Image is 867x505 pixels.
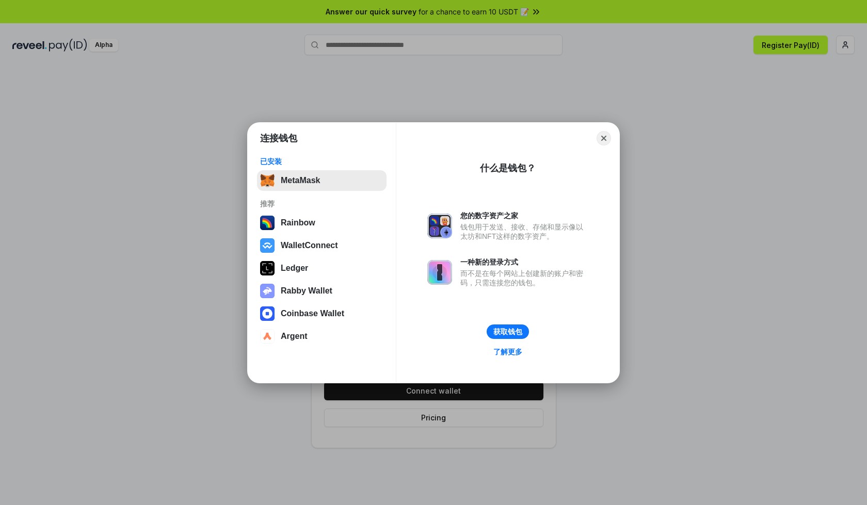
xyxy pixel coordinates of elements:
[281,218,315,227] div: Rainbow
[281,264,308,273] div: Ledger
[257,303,387,324] button: Coinbase Wallet
[460,222,588,241] div: 钱包用于发送、接收、存储和显示像以太坊和NFT这样的数字资产。
[257,281,387,301] button: Rabby Wallet
[493,327,522,336] div: 获取钱包
[597,131,611,145] button: Close
[257,213,387,233] button: Rainbow
[260,157,383,166] div: 已安装
[257,235,387,256] button: WalletConnect
[260,216,275,230] img: svg+xml,%3Csvg%20width%3D%22120%22%20height%3D%22120%22%20viewBox%3D%220%200%20120%20120%22%20fil...
[260,284,275,298] img: svg+xml,%3Csvg%20xmlns%3D%22http%3A%2F%2Fwww.w3.org%2F2000%2Fsvg%22%20fill%3D%22none%22%20viewBox...
[257,258,387,279] button: Ledger
[260,173,275,188] img: svg+xml,%3Csvg%20fill%3D%22none%22%20height%3D%2233%22%20viewBox%3D%220%200%2035%2033%22%20width%...
[257,170,387,191] button: MetaMask
[260,199,383,208] div: 推荐
[260,132,297,144] h1: 连接钱包
[460,257,588,267] div: 一种新的登录方式
[480,162,536,174] div: 什么是钱包？
[281,332,308,341] div: Argent
[260,261,275,275] img: svg+xml,%3Csvg%20xmlns%3D%22http%3A%2F%2Fwww.w3.org%2F2000%2Fsvg%22%20width%3D%2228%22%20height%3...
[281,309,344,318] div: Coinbase Wallet
[260,329,275,344] img: svg+xml,%3Csvg%20width%3D%2228%22%20height%3D%2228%22%20viewBox%3D%220%200%2028%2028%22%20fill%3D...
[460,269,588,287] div: 而不是在每个网站上创建新的账户和密码，只需连接您的钱包。
[487,345,528,359] a: 了解更多
[493,347,522,356] div: 了解更多
[427,214,452,238] img: svg+xml,%3Csvg%20xmlns%3D%22http%3A%2F%2Fwww.w3.org%2F2000%2Fsvg%22%20fill%3D%22none%22%20viewBox...
[460,211,588,220] div: 您的数字资产之家
[281,286,332,296] div: Rabby Wallet
[260,238,275,253] img: svg+xml,%3Csvg%20width%3D%2228%22%20height%3D%2228%22%20viewBox%3D%220%200%2028%2028%22%20fill%3D...
[257,326,387,347] button: Argent
[427,260,452,285] img: svg+xml,%3Csvg%20xmlns%3D%22http%3A%2F%2Fwww.w3.org%2F2000%2Fsvg%22%20fill%3D%22none%22%20viewBox...
[281,241,338,250] div: WalletConnect
[487,324,529,339] button: 获取钱包
[281,176,320,185] div: MetaMask
[260,306,275,321] img: svg+xml,%3Csvg%20width%3D%2228%22%20height%3D%2228%22%20viewBox%3D%220%200%2028%2028%22%20fill%3D...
